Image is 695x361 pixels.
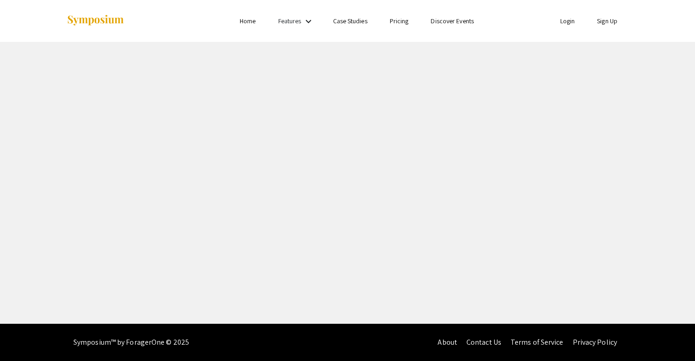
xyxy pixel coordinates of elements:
a: Discover Events [431,17,474,25]
a: Sign Up [597,17,617,25]
a: Pricing [390,17,409,25]
a: About [438,337,457,347]
div: Symposium™ by ForagerOne © 2025 [73,324,189,361]
a: Privacy Policy [573,337,617,347]
a: Features [278,17,302,25]
a: Terms of Service [511,337,564,347]
a: Case Studies [333,17,367,25]
img: Symposium by ForagerOne [66,14,125,27]
a: Home [240,17,256,25]
a: Login [560,17,575,25]
mat-icon: Expand Features list [303,16,314,27]
a: Contact Us [466,337,501,347]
